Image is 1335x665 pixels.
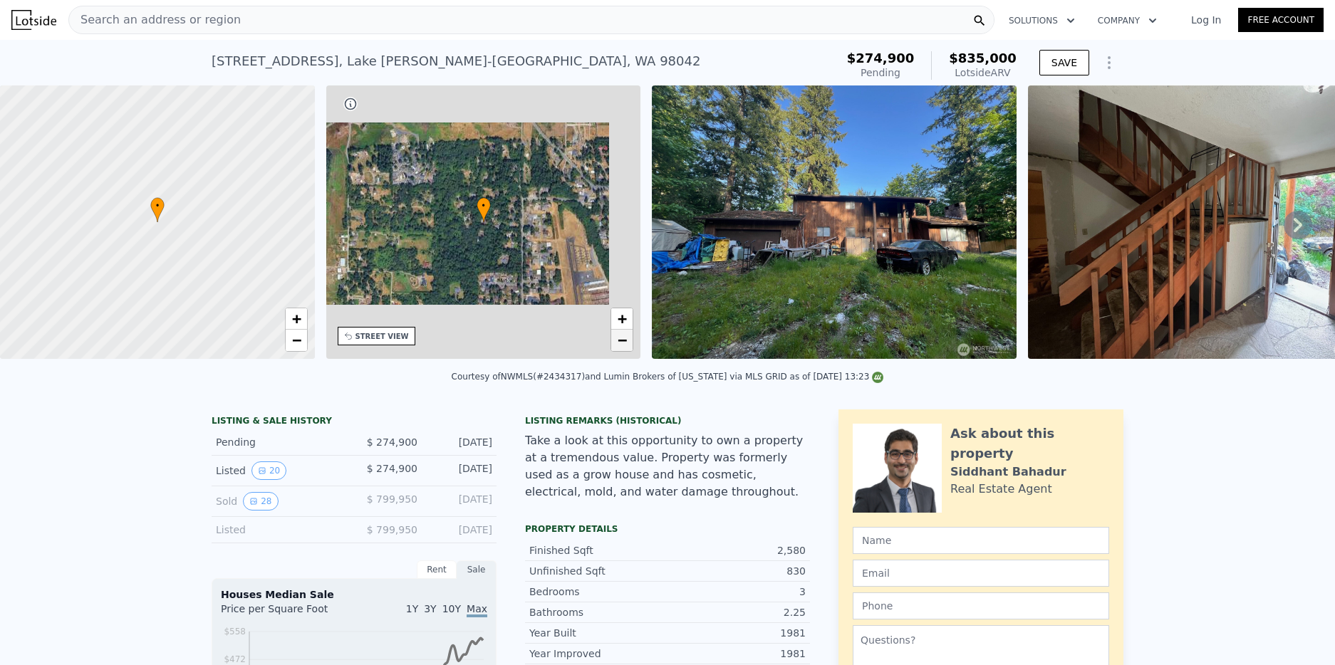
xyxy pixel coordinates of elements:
div: Rent [417,560,457,579]
span: $ 799,950 [367,493,417,505]
span: 3Y [424,603,436,614]
div: Sold [216,492,343,510]
div: Ask about this property [950,424,1109,464]
button: SAVE [1039,50,1089,75]
a: Zoom in [286,308,307,330]
div: Year Built [529,626,667,640]
button: View historical data [243,492,278,510]
div: Finished Sqft [529,543,667,557]
div: [DATE] [429,461,492,480]
div: Listing Remarks (Historical) [525,415,810,426]
div: Year Improved [529,646,667,661]
div: Pending [216,435,343,449]
span: 1Y [406,603,418,614]
div: Property details [525,523,810,535]
div: 1981 [667,626,806,640]
a: Zoom out [286,330,307,351]
a: Zoom in [611,308,633,330]
a: Free Account [1238,8,1324,32]
span: 10Y [442,603,461,614]
img: Lotside [11,10,56,30]
span: − [618,331,627,349]
span: Max [467,603,487,617]
div: Pending [847,66,915,80]
button: Show Options [1095,48,1123,77]
span: + [291,310,301,328]
div: Lotside ARV [949,66,1017,80]
span: $835,000 [949,51,1017,66]
span: $ 274,900 [367,436,417,448]
span: • [150,199,165,212]
button: Company [1086,8,1168,33]
div: Listed [216,461,343,480]
span: • [477,199,491,212]
span: − [291,331,301,349]
span: + [618,310,627,328]
div: Siddhant Bahadur [950,464,1066,481]
div: STREET VIEW [355,331,409,342]
span: $ 799,950 [367,524,417,535]
input: Name [853,527,1109,554]
div: Unfinished Sqft [529,564,667,578]
div: [STREET_ADDRESS] , Lake [PERSON_NAME]-[GEOGRAPHIC_DATA] , WA 98042 [212,51,700,71]
tspan: $558 [224,627,246,637]
div: 2.25 [667,605,806,619]
a: Zoom out [611,330,633,351]
div: Price per Square Foot [221,602,354,624]
div: 1981 [667,646,806,661]
span: Search an address or region [69,11,241,28]
div: Bathrooms [529,605,667,619]
div: 3 [667,585,806,599]
div: 830 [667,564,806,578]
div: • [150,197,165,222]
button: View historical data [251,461,286,480]
input: Phone [853,592,1109,619]
img: Sale: 169697744 Parcel: 97383310 [652,85,1017,359]
span: $ 274,900 [367,463,417,474]
tspan: $472 [224,654,246,664]
div: Real Estate Agent [950,481,1052,498]
div: [DATE] [429,435,492,449]
div: • [477,197,491,222]
div: 2,580 [667,543,806,557]
div: Sale [457,560,497,579]
input: Email [853,560,1109,587]
span: $274,900 [847,51,915,66]
a: Log In [1174,13,1238,27]
button: Solutions [997,8,1086,33]
img: NWMLS Logo [872,372,883,383]
div: Courtesy of NWMLS (#2434317) and Lumin Brokers of [US_STATE] via MLS GRID as of [DATE] 13:23 [452,372,884,382]
div: Houses Median Sale [221,587,487,602]
div: Listed [216,523,343,537]
div: Bedrooms [529,585,667,599]
div: [DATE] [429,492,492,510]
div: LISTING & SALE HISTORY [212,415,497,429]
div: Take a look at this opportunity to own a property at a tremendous value. Property was formerly us... [525,432,810,501]
div: [DATE] [429,523,492,537]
